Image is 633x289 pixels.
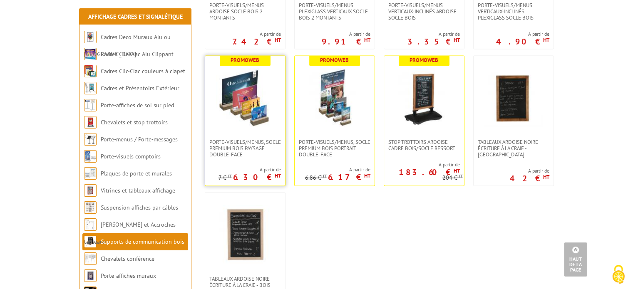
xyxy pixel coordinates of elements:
p: 9.91 € [322,39,370,44]
span: STOP TROTTOIRS ARDOISE CADRE BOIS/SOCLE RESSORT [388,139,460,151]
span: Porte-Visuels/Menus verticaux-inclinés ardoise socle bois [388,2,460,21]
p: 3.35 € [407,39,460,44]
img: Cadres Clic-Clac couleurs à clapet [84,65,97,77]
p: 7.42 € [232,39,281,44]
a: Plaques de porte et murales [101,170,172,177]
span: A partir de [510,168,549,174]
a: Tableaux Ardoise Noire écriture à la craie - [GEOGRAPHIC_DATA] [474,139,554,158]
img: Cadres Deco Muraux Alu ou Bois [84,31,97,43]
sup: HT [454,37,460,44]
p: 204 € [442,175,463,181]
a: [PERSON_NAME] et Accroches tableaux [84,221,176,245]
img: Porte-affiches de sol sur pied [84,99,97,111]
img: Chevalets et stop trottoirs [84,116,97,128]
img: Chevalets conférence [84,252,97,265]
a: Affichage Cadres et Signalétique [88,13,183,20]
img: Plaques de porte et murales [84,167,97,180]
a: Cadres Deco Muraux Alu ou [GEOGRAPHIC_DATA] [84,33,171,58]
a: Porte-Visuels/Menus Plexiglass Verticaux Socle Bois 2 Montants [295,2,375,21]
sup: HT [457,173,463,179]
b: Promoweb [231,57,259,64]
a: Supports de communication bois [101,238,184,245]
img: Porte-menus / Porte-messages [84,133,97,146]
span: A partir de [407,31,460,37]
a: Porte-Visuels/Menus verticaux-inclinés plexiglass socle bois [474,2,554,21]
span: A partir de [232,31,281,37]
p: 6.30 € [233,175,281,180]
button: Cookies (fenêtre modale) [604,261,633,289]
span: A partir de [496,31,549,37]
a: Porte-visuels comptoirs [101,153,161,160]
a: Porte-affiches de sol sur pied [101,101,174,109]
a: Cadres Clic-Clac Alu Clippant [101,50,174,58]
sup: HT [454,167,460,174]
a: Porte-Visuels/Menus verticaux-inclinés ardoise socle bois [384,2,464,21]
a: PORTE-VISUELS/MENUS, SOCLE PREMIUM BOIS PAYSAGE DOUBLE-FACE [205,139,285,158]
a: Chevalets et stop trottoirs [101,119,168,126]
img: PORTE-VISUELS/MENUS, SOCLE PREMIUM BOIS PAYSAGE DOUBLE-FACE [216,68,274,126]
p: 183.60 € [399,170,460,175]
img: Vitrines et tableaux affichage [84,184,97,197]
a: PORTE-VISUELS/MENUS, SOCLE PREMIUM BOIS PORTRAIT DOUBLE-FACE [295,139,375,158]
a: Chevalets conférence [101,255,154,262]
a: Porte-menus / Porte-messages [101,136,178,143]
sup: HT [543,173,549,180]
sup: HT [226,173,232,179]
span: A partir de [384,161,460,168]
img: Tableaux Ardoise Noire écriture à la craie - Bois Naturel [216,205,274,263]
p: 6.17 € [328,175,370,180]
img: Suspension affiches par câbles [84,201,97,214]
a: Cadres Clic-Clac couleurs à clapet [101,67,185,75]
span: A partir de [305,166,370,173]
img: PORTE-VISUELS/MENUS, SOCLE PREMIUM BOIS PORTRAIT DOUBLE-FACE [305,68,364,126]
span: Porte-Visuels/Menus verticaux-inclinés plexiglass socle bois [478,2,549,21]
img: Cookies (fenêtre modale) [608,264,629,285]
span: Porte-Visuels/Menus Plexiglass Verticaux Socle Bois 2 Montants [299,2,370,21]
b: Promoweb [320,57,349,64]
span: PORTE-VISUELS/MENUS, SOCLE PREMIUM BOIS PAYSAGE DOUBLE-FACE [209,139,281,158]
img: Cadres et Présentoirs Extérieur [84,82,97,94]
p: 42 € [510,176,549,181]
a: Cadres et Présentoirs Extérieur [101,84,179,92]
sup: HT [364,37,370,44]
img: Porte-visuels comptoirs [84,150,97,163]
sup: HT [321,173,327,179]
sup: HT [275,37,281,44]
span: Porte-Visuels/Menus ARDOISE Socle Bois 2 Montants [209,2,281,21]
p: 6.86 € [305,175,327,181]
img: STOP TROTTOIRS ARDOISE CADRE BOIS/SOCLE RESSORT [395,68,453,126]
a: Porte-affiches muraux [101,272,156,279]
a: Porte-Visuels/Menus ARDOISE Socle Bois 2 Montants [205,2,285,21]
a: Suspension affiches par câbles [101,204,178,211]
a: Vitrines et tableaux affichage [101,187,175,194]
a: STOP TROTTOIRS ARDOISE CADRE BOIS/SOCLE RESSORT [384,139,464,151]
sup: HT [543,37,549,44]
img: Porte-affiches muraux [84,269,97,282]
img: Cimaises et Accroches tableaux [84,218,97,231]
sup: HT [275,172,281,179]
span: Tableaux Ardoise Noire écriture à la craie - [GEOGRAPHIC_DATA] [478,139,549,158]
span: A partir de [322,31,370,37]
img: Tableaux Ardoise Noire écriture à la craie - Bois Foncé [484,68,543,126]
span: PORTE-VISUELS/MENUS, SOCLE PREMIUM BOIS PORTRAIT DOUBLE-FACE [299,139,370,158]
p: 4.90 € [496,39,549,44]
sup: HT [364,172,370,179]
p: 7 € [218,175,232,181]
b: Promoweb [410,57,438,64]
a: Haut de la page [564,242,587,277]
span: A partir de [218,166,281,173]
